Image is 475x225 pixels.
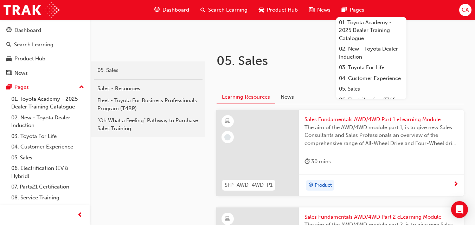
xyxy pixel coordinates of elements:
[459,4,471,16] button: CA
[451,201,468,218] div: Open Intercom Messenger
[8,94,87,112] a: 01. Toyota Academy - 2025 Dealer Training Catalogue
[253,3,303,17] a: car-iconProduct Hub
[317,6,330,14] span: News
[304,213,458,221] span: Sales Fundamentals AWD/4WD Part 2 eLearning Module
[275,91,299,104] button: News
[8,163,87,181] a: 06. Electrification (EV & Hybrid)
[350,6,364,14] span: Pages
[336,44,406,62] a: 02. New - Toyota Dealer Induction
[208,6,248,14] span: Search Learning
[14,83,29,91] div: Pages
[308,181,313,190] span: target-icon
[336,84,406,94] a: 05. Sales
[154,6,160,14] span: guage-icon
[79,83,84,92] span: up-icon
[216,110,464,196] a: SFP_AWD_4WD_P1Sales Fundamentals AWD/4WD Part 1 eLearning ModuleThe aim of the AWD/4WD module par...
[94,114,203,134] a: "Oh What a Feeling" Pathway to Purchase Sales Training
[3,67,87,80] a: News
[304,124,458,147] span: The aim of the AWD/4WD module part 1, is to give new Sales Consultants and Sales Professionals an...
[225,181,272,189] span: SFP_AWD_4WD_P1
[342,6,347,14] span: pages-icon
[225,117,230,126] span: learningResourceType_ELEARNING-icon
[14,69,28,77] div: News
[303,3,336,17] a: news-iconNews
[8,192,87,203] a: 08. Service Training
[162,6,189,14] span: Dashboard
[224,134,231,140] span: learningRecordVerb_NONE-icon
[200,6,205,14] span: search-icon
[336,3,370,17] a: pages-iconPages
[3,81,87,94] button: Pages
[8,181,87,192] a: 07. Parts21 Certification
[8,141,87,152] a: 04. Customer Experience
[3,22,87,81] button: DashboardSearch LearningProduct HubNews
[14,41,53,49] div: Search Learning
[4,2,59,18] img: Trak
[259,6,264,14] span: car-icon
[217,91,275,104] button: Learning Resources
[97,85,199,93] div: Sales - Resources
[14,26,41,34] div: Dashboard
[309,6,314,14] span: news-icon
[8,112,87,131] a: 02. New - Toyota Dealer Induction
[94,94,203,114] a: Fleet - Toyota For Business Professionals Program (T4BP)
[336,62,406,73] a: 03. Toyota For Life
[3,24,87,37] a: Dashboard
[6,84,12,91] span: pages-icon
[3,38,87,51] a: Search Learning
[6,70,12,77] span: news-icon
[97,117,199,132] div: "Oh What a Feeling" Pathway to Purchase Sales Training
[8,152,87,163] a: 05. Sales
[336,94,406,113] a: 06. Electrification (EV & Hybrid)
[195,3,253,17] a: search-iconSearch Learning
[6,27,12,34] span: guage-icon
[304,115,458,124] span: Sales Fundamentals AWD/4WD Part 1 eLearning Module
[14,55,45,63] div: Product Hub
[77,211,83,220] span: prev-icon
[462,6,469,14] span: CA
[217,53,422,68] h1: 05. Sales
[304,157,331,166] div: 30 mins
[3,52,87,65] a: Product Hub
[149,3,195,17] a: guage-iconDashboard
[6,56,12,62] span: car-icon
[453,181,458,188] span: next-icon
[8,131,87,142] a: 03. Toyota For Life
[336,17,406,44] a: 01. Toyota Academy - 2025 Dealer Training Catalogue
[6,42,11,48] span: search-icon
[94,82,203,95] a: Sales - Resources
[97,97,199,112] div: Fleet - Toyota For Business Professionals Program (T4BP)
[8,203,87,214] a: 09. Technical Training
[315,181,332,190] span: Product
[267,6,298,14] span: Product Hub
[225,214,230,224] span: learningResourceType_ELEARNING-icon
[304,157,310,166] span: duration-icon
[336,73,406,84] a: 04. Customer Experience
[94,64,203,77] a: 05. Sales
[97,66,199,74] div: 05. Sales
